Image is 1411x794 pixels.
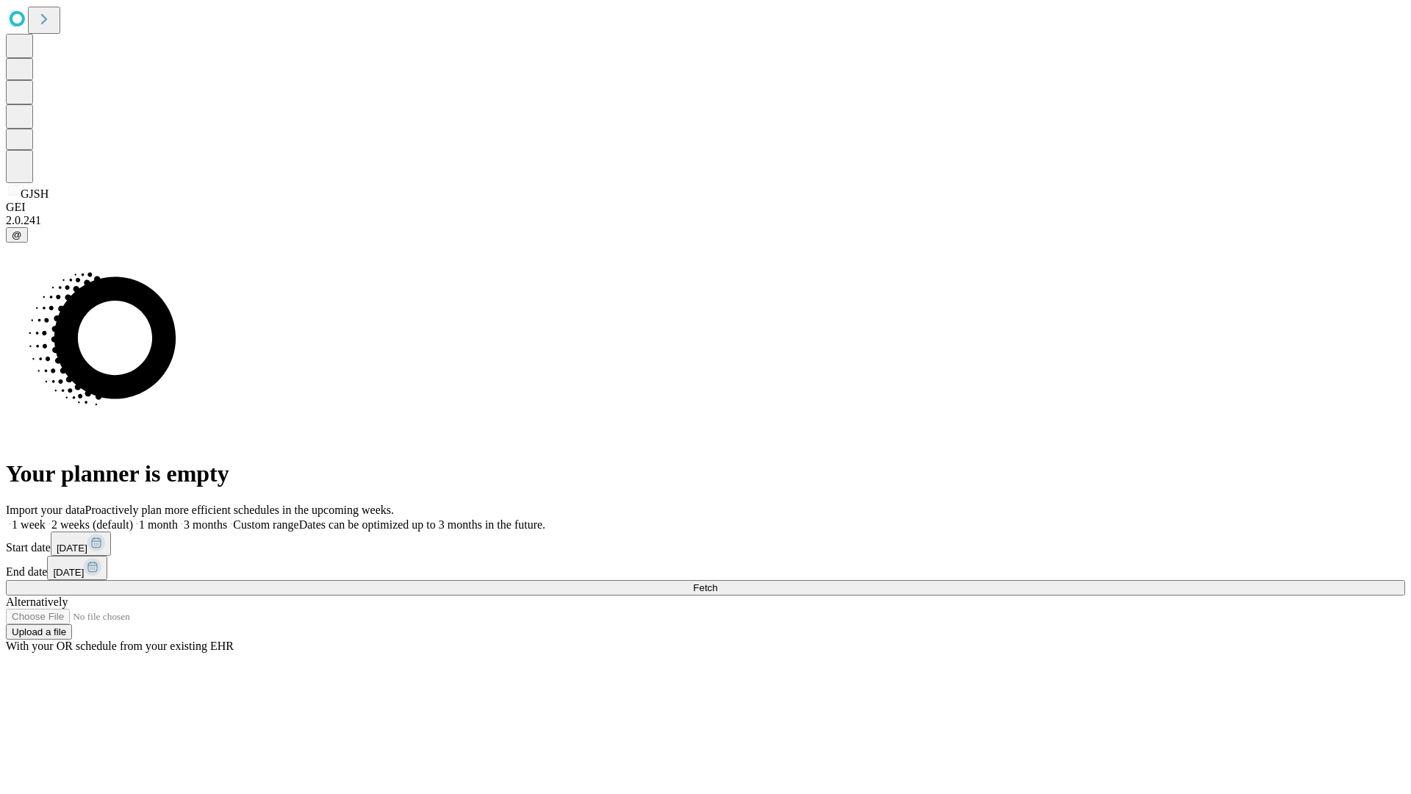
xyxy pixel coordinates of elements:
span: Fetch [693,582,717,593]
span: Proactively plan more efficient schedules in the upcoming weeks. [85,504,394,516]
div: Start date [6,532,1405,556]
span: Import your data [6,504,85,516]
span: 3 months [184,518,227,531]
span: 1 month [139,518,178,531]
span: Custom range [233,518,298,531]
span: 1 week [12,518,46,531]
button: [DATE] [51,532,111,556]
button: Fetch [6,580,1405,595]
button: @ [6,227,28,243]
button: [DATE] [47,556,107,580]
span: Alternatively [6,595,68,608]
h1: Your planner is empty [6,460,1405,487]
span: [DATE] [53,567,84,578]
span: @ [12,229,22,240]
div: End date [6,556,1405,580]
button: Upload a file [6,624,72,640]
span: 2 weeks (default) [51,518,133,531]
span: GJSH [21,187,49,200]
span: With your OR schedule from your existing EHR [6,640,234,652]
span: Dates can be optimized up to 3 months in the future. [299,518,545,531]
div: 2.0.241 [6,214,1405,227]
div: GEI [6,201,1405,214]
span: [DATE] [57,543,87,554]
